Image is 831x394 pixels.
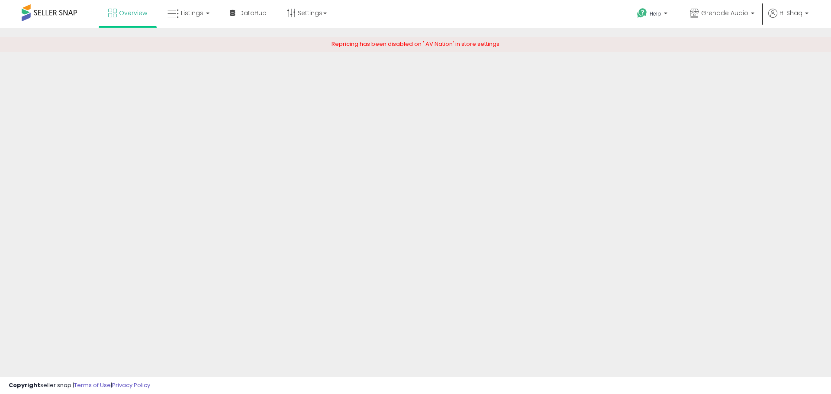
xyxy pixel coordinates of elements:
[239,9,267,17] span: DataHub
[650,10,661,17] span: Help
[74,381,111,389] a: Terms of Use
[9,381,150,390] div: seller snap | |
[637,8,647,19] i: Get Help
[701,9,748,17] span: Grenade Audio
[768,9,808,28] a: Hi Shaq
[119,9,147,17] span: Overview
[779,9,802,17] span: Hi Shaq
[112,381,150,389] a: Privacy Policy
[332,40,499,48] span: Repricing has been disabled on ' AV Nation' in store settings
[9,381,40,389] strong: Copyright
[181,9,203,17] span: Listings
[630,1,676,28] a: Help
